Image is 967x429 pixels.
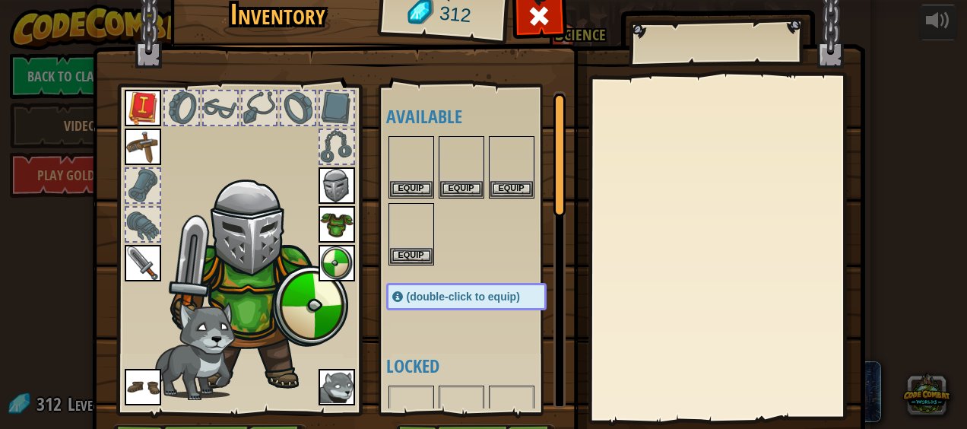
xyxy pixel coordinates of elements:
[390,181,433,197] button: Equip
[440,181,483,197] button: Equip
[125,369,161,405] img: portrait.png
[407,291,520,303] span: (double-click to equip)
[386,106,577,126] h4: Available
[490,181,533,197] button: Equip
[163,172,349,393] img: male.png
[151,301,236,400] img: wolf-pup-paper-doll.png
[125,245,161,281] img: portrait.png
[319,206,355,243] img: portrait.png
[319,167,355,204] img: portrait.png
[319,369,355,405] img: portrait.png
[386,356,577,376] h4: Locked
[319,245,355,281] img: portrait.png
[390,248,433,264] button: Equip
[125,90,161,126] img: portrait.png
[125,129,161,165] img: portrait.png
